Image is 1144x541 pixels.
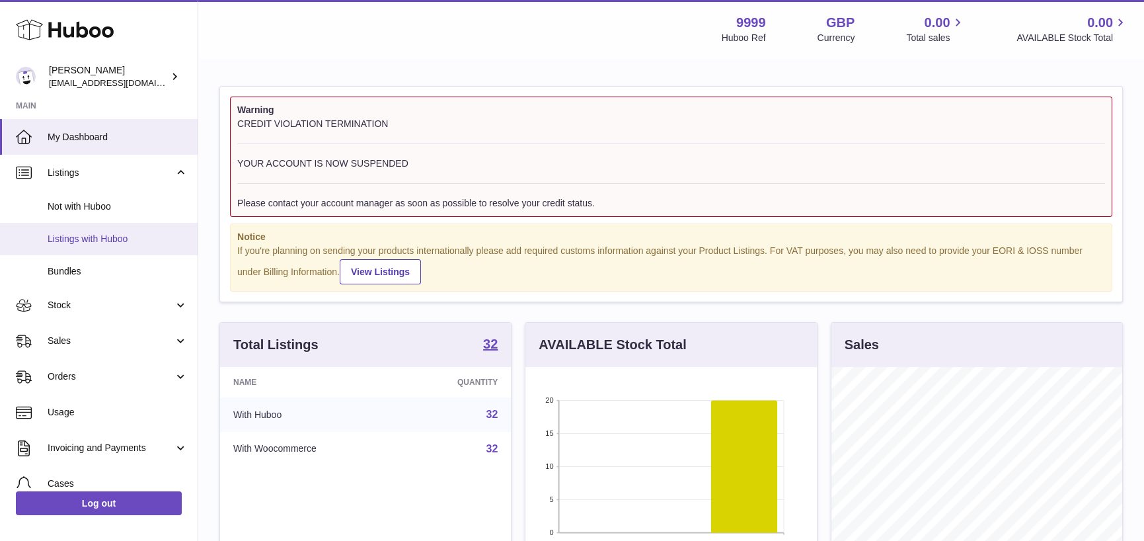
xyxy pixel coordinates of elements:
[546,462,554,470] text: 10
[49,77,194,88] span: [EMAIL_ADDRESS][DOMAIN_NAME]
[48,370,174,383] span: Orders
[486,443,498,454] a: 32
[826,14,855,32] strong: GBP
[722,32,766,44] div: Huboo Ref
[483,337,498,351] strong: 32
[220,432,400,466] td: With Woocommerce
[48,265,188,278] span: Bundles
[48,131,188,144] span: My Dashboard
[48,299,174,312] span: Stock
[49,64,168,89] div: [PERSON_NAME]
[818,32,855,44] div: Currency
[539,336,686,354] h3: AVAILABLE Stock Total
[237,118,1105,210] div: CREDIT VIOLATION TERMINATION YOUR ACCOUNT IS NOW SUSPENDED Please contact your account manager as...
[48,478,188,490] span: Cases
[906,32,965,44] span: Total sales
[237,104,1105,116] strong: Warning
[845,336,879,354] h3: Sales
[1087,14,1113,32] span: 0.00
[1016,32,1128,44] span: AVAILABLE Stock Total
[736,14,766,32] strong: 9999
[48,442,174,454] span: Invoicing and Payments
[220,367,400,397] th: Name
[48,233,188,245] span: Listings with Huboo
[925,14,950,32] span: 0.00
[550,495,554,503] text: 5
[906,14,965,44] a: 0.00 Total sales
[546,396,554,404] text: 20
[237,231,1105,243] strong: Notice
[550,528,554,536] text: 0
[48,200,188,213] span: Not with Huboo
[48,406,188,419] span: Usage
[233,336,319,354] h3: Total Listings
[483,337,498,353] a: 32
[16,491,182,515] a: Log out
[16,67,36,87] img: internalAdmin-9999@internal.huboo.com
[48,167,174,179] span: Listings
[546,429,554,437] text: 15
[220,397,400,432] td: With Huboo
[237,245,1105,284] div: If you're planning on sending your products internationally please add required customs informati...
[340,259,421,284] a: View Listings
[400,367,511,397] th: Quantity
[486,409,498,420] a: 32
[1016,14,1128,44] a: 0.00 AVAILABLE Stock Total
[48,335,174,347] span: Sales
